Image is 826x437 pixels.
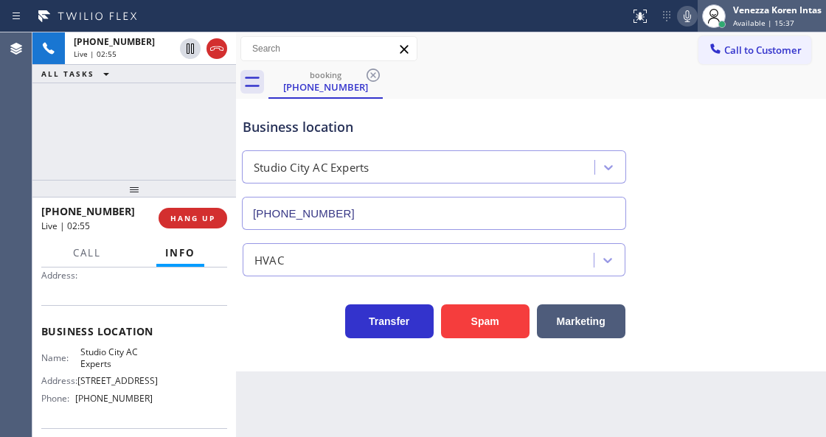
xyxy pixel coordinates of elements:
[64,239,110,268] button: Call
[41,352,80,363] span: Name:
[74,35,155,48] span: [PHONE_NUMBER]
[41,220,90,232] span: Live | 02:55
[41,69,94,79] span: ALL TASKS
[243,117,625,137] div: Business location
[270,69,381,80] div: booking
[165,246,195,259] span: Info
[32,65,124,83] button: ALL TASKS
[80,346,153,369] span: Studio City AC Experts
[41,375,77,386] span: Address:
[733,4,822,16] div: Venezza Koren Intas
[41,324,227,338] span: Business location
[724,43,802,57] span: Call to Customer
[698,36,811,64] button: Call to Customer
[180,38,201,59] button: Hold Customer
[242,197,626,230] input: Phone Number
[270,66,381,97] div: (562) 338-6624
[159,208,227,228] button: HANG UP
[170,213,215,223] span: HANG UP
[241,37,417,60] input: Search
[254,251,284,268] div: HVAC
[74,49,117,59] span: Live | 02:55
[75,393,153,404] span: [PHONE_NUMBER]
[537,304,625,338] button: Marketing
[733,18,794,28] span: Available | 15:37
[677,6,698,27] button: Mute
[41,393,75,404] span: Phone:
[41,270,80,281] span: Address:
[73,246,101,259] span: Call
[345,304,434,338] button: Transfer
[41,204,135,218] span: [PHONE_NUMBER]
[77,375,158,386] span: [STREET_ADDRESS]
[254,159,369,176] div: Studio City AC Experts
[156,239,204,268] button: Info
[441,304,530,338] button: Spam
[206,38,227,59] button: Hang up
[270,80,381,94] div: [PHONE_NUMBER]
